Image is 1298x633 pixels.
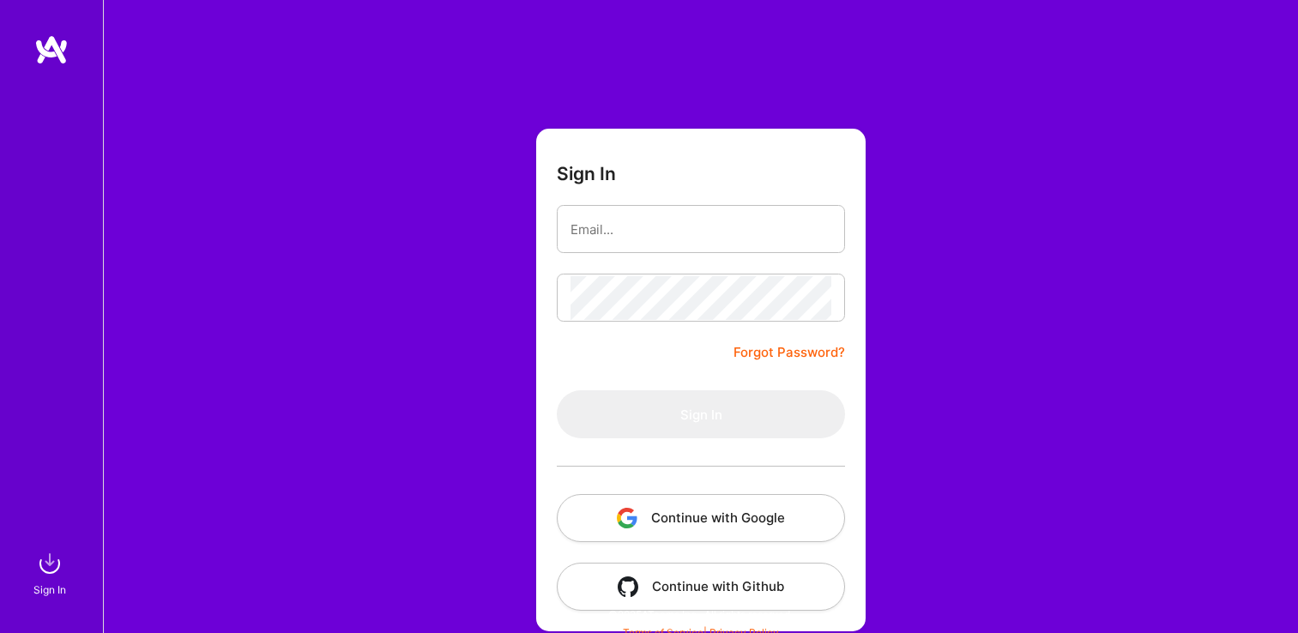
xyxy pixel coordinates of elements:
a: Forgot Password? [734,342,845,363]
button: Sign In [557,390,845,438]
div: Sign In [33,581,66,599]
img: icon [618,576,638,597]
h3: Sign In [557,163,616,184]
button: Continue with Google [557,494,845,542]
img: icon [617,508,637,528]
img: sign in [33,546,67,581]
a: sign inSign In [36,546,67,599]
button: Continue with Github [557,563,845,611]
img: logo [34,34,69,65]
input: Email... [571,208,831,251]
